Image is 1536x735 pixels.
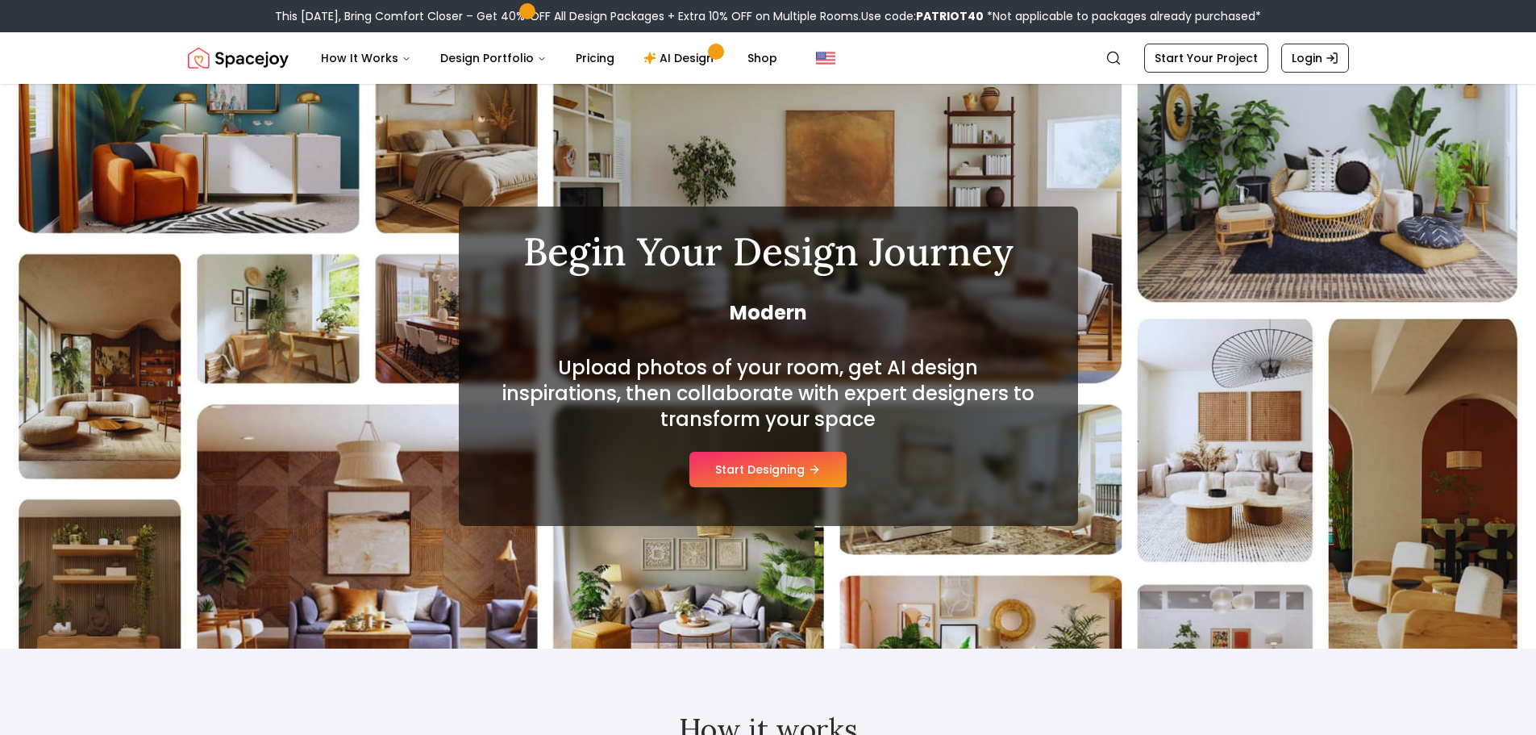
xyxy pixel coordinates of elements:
[1144,44,1268,73] a: Start Your Project
[308,42,424,74] button: How It Works
[984,8,1261,24] span: *Not applicable to packages already purchased*
[735,42,790,74] a: Shop
[916,8,984,24] b: PATRIOT40
[188,42,289,74] a: Spacejoy
[497,355,1039,432] h2: Upload photos of your room, get AI design inspirations, then collaborate with expert designers to...
[427,42,560,74] button: Design Portfolio
[689,452,847,487] button: Start Designing
[275,8,1261,24] div: This [DATE], Bring Comfort Closer – Get 40% OFF All Design Packages + Extra 10% OFF on Multiple R...
[861,8,984,24] span: Use code:
[188,32,1349,84] nav: Global
[816,48,835,68] img: United States
[308,42,790,74] nav: Main
[497,300,1039,326] span: Modern
[188,42,289,74] img: Spacejoy Logo
[1281,44,1349,73] a: Login
[563,42,627,74] a: Pricing
[631,42,731,74] a: AI Design
[497,232,1039,271] h1: Begin Your Design Journey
